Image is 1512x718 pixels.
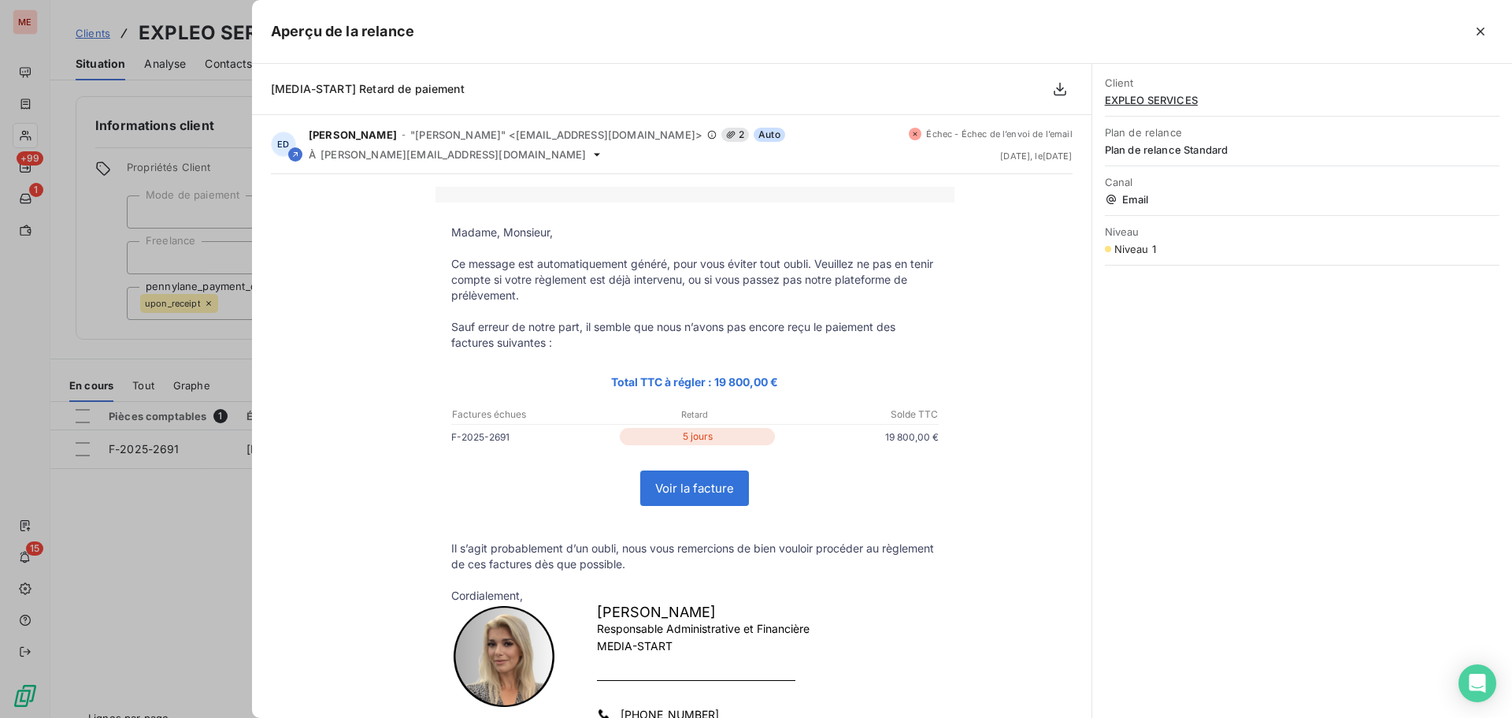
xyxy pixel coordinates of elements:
p: 19 800,00 € [778,429,939,445]
p: F-2025-2691 [451,429,617,445]
p: Total TTC à régler : 19 800,00 € [451,373,939,391]
span: Canal [1105,176,1499,188]
span: "[PERSON_NAME]" <[EMAIL_ADDRESS][DOMAIN_NAME]> [410,128,702,141]
div: MEDIA-START [597,638,810,655]
p: Responsable Administrative et Financière [597,620,810,638]
a: Voir la facture [641,471,748,505]
span: [DATE] , le [DATE] [1000,151,1072,161]
span: Email [1105,193,1499,206]
span: Plan de relance [1105,126,1499,139]
span: [PERSON_NAME] [309,128,397,141]
span: Échec - Échec de l’envoi de l’email [926,129,1072,139]
span: À [309,148,316,161]
h5: Aperçu de la relance [271,20,414,43]
span: 2 [721,128,749,142]
div: ED [271,132,296,157]
span: Niveau [1105,225,1499,238]
p: Retard [614,407,775,422]
h2: [PERSON_NAME] [597,605,810,620]
p: Ce message est automatiquement généré, pour vous éviter tout oubli. Veuillez ne pas en tenir comp... [451,256,939,303]
p: Factures échues [452,407,613,422]
span: Plan de relance Standard [1105,143,1499,156]
span: [MEDIA-START] Retard de paiement [271,82,465,95]
span: [PERSON_NAME][EMAIL_ADDRESS][DOMAIN_NAME] [321,148,586,161]
img: ADKq_NZC_ss7qSWiIoP56dduVusWQqHUyZIhSigbQnT_hWM01aADuOk2g69oIWFe6AbEQ4st4YthL-ux2DLZHR2oY3sJIeh7M... [454,606,554,707]
p: Solde TTC [777,407,938,422]
span: EXPLEO SERVICES [1105,94,1499,106]
span: - [402,130,406,140]
p: Madame, Monsieur, [451,225,939,240]
div: Open Intercom Messenger [1458,664,1496,702]
p: Il s’agit probablement d’un oubli, nous vous remercions de bien vouloir procéder au règlement de ... [451,541,939,572]
span: Niveau 1 [1114,243,1156,255]
span: Auto [754,128,785,142]
p: Cordialement, [451,588,939,604]
p: Sauf erreur de notre part, il semble que nous n’avons pas encore reçu le paiement des factures su... [451,319,939,351]
p: 5 jours [620,428,774,445]
span: Client [1105,76,1499,89]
